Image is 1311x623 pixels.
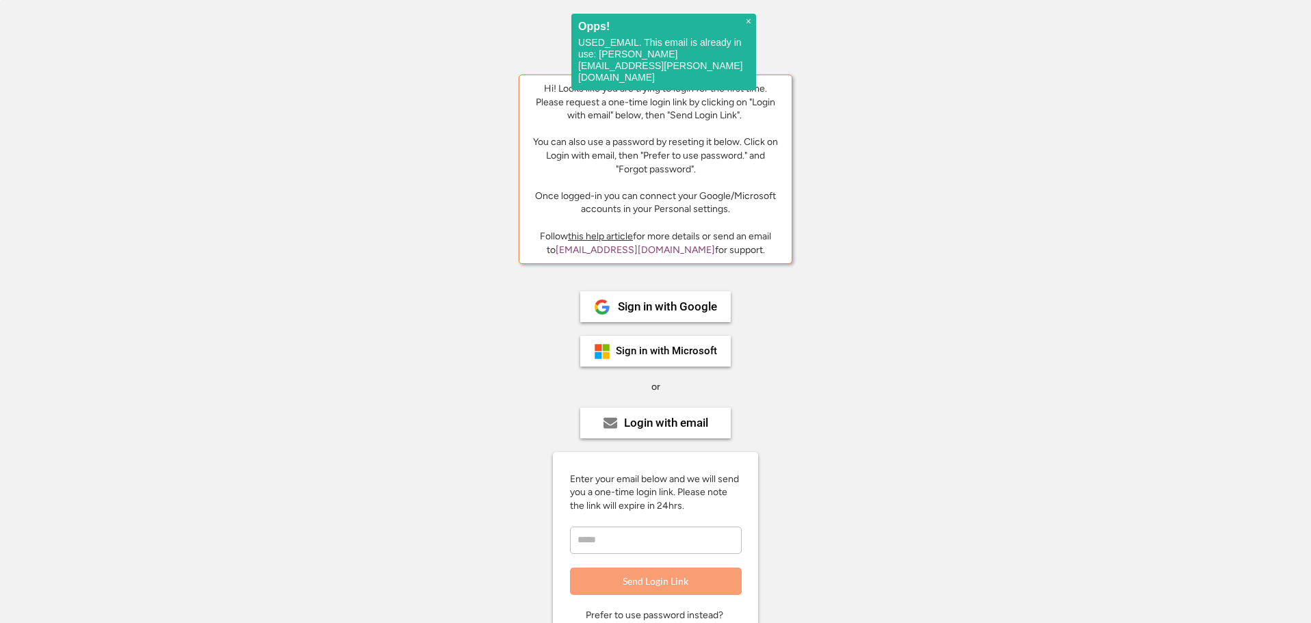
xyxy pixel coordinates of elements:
p: USED_EMAIL. This email is already in use: [PERSON_NAME][EMAIL_ADDRESS][PERSON_NAME][DOMAIN_NAME] [578,37,749,83]
span: × [746,16,751,27]
button: Send Login Link [570,568,742,595]
div: Follow for more details or send an email to for support. [530,230,781,256]
div: Hi! Looks like you are trying to login for the first time. Please request a one-time login link b... [530,82,781,216]
div: Sign in with Microsoft [616,346,717,356]
div: or [651,380,660,394]
div: Sign in with Google [618,301,717,313]
div: Enter your email below and we will send you a one-time login link. Please note the link will expi... [570,473,741,513]
h2: Opps! [578,21,749,32]
img: 1024px-Google__G__Logo.svg.png [594,299,610,315]
img: ms-symbollockup_mssymbol_19.png [594,343,610,360]
div: Login with email [624,417,708,429]
a: this help article [568,230,633,242]
a: [EMAIL_ADDRESS][DOMAIN_NAME] [556,244,715,256]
